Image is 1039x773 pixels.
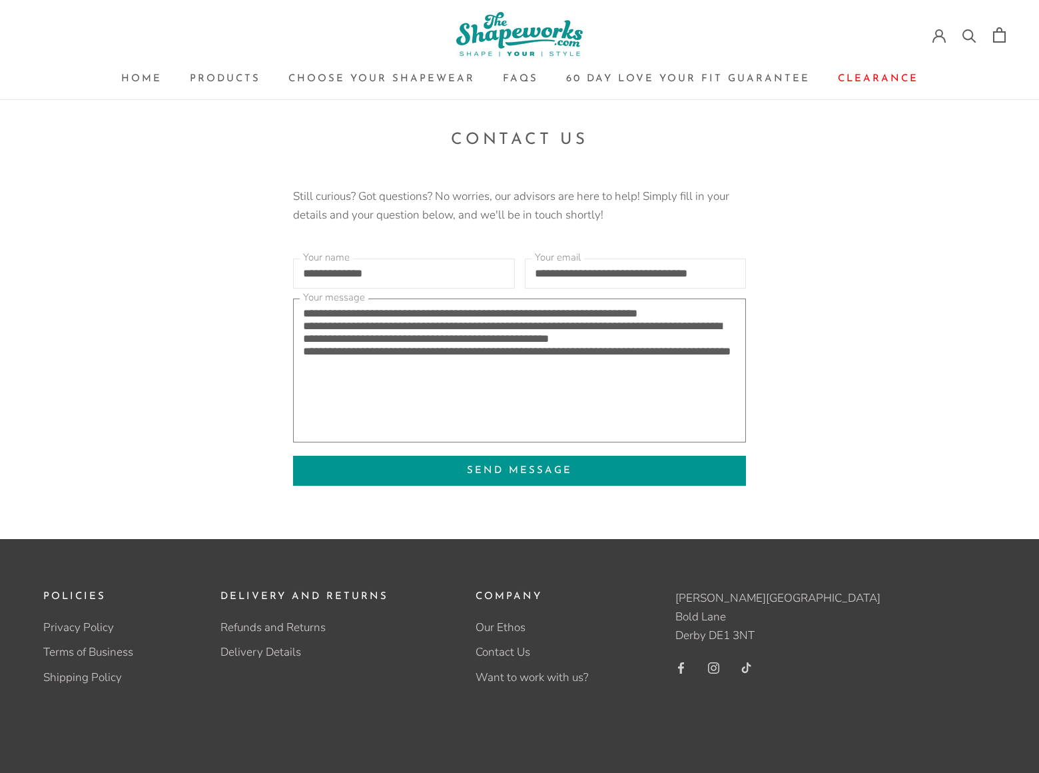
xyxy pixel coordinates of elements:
[220,589,388,606] h2: Delivery and returns
[220,644,388,661] a: Delivery Details
[525,259,747,289] input: Your email
[675,658,687,677] a: Facebook
[53,127,986,154] h1: Contact Us
[288,74,475,84] a: Choose your ShapewearChoose your Shapewear
[476,619,588,636] a: Our Ethos
[838,74,918,84] a: ClearanceClearance
[293,259,515,289] input: Your name
[708,658,719,677] a: Instagram
[293,456,746,486] button: Send message
[476,589,588,606] h2: Company
[190,74,260,84] a: ProductsProducts
[476,669,588,686] a: Want to work with us?
[43,589,133,606] h2: Policies
[962,28,976,42] a: Search
[293,187,746,486] div: Still curious? Got questions? No worries, our advisors are here to help! Simply fill in your deta...
[993,27,1006,43] a: Open cart
[741,658,752,677] a: TikTok
[43,669,133,686] a: Shipping Policy
[121,74,162,84] a: HomeHome
[293,299,746,442] textarea: Your message
[220,619,388,636] a: Refunds and Returns
[43,644,133,661] a: Terms of Business
[476,644,588,661] a: Contact Us
[675,589,908,645] p: [PERSON_NAME][GEOGRAPHIC_DATA] Bold Lane Derby DE1 3NT
[503,74,538,84] a: FAQsFAQs
[566,74,810,84] a: 60 Day Love Your Fit Guarantee60 Day Love Your Fit Guarantee
[456,12,583,57] img: The Shapeworks
[43,619,133,636] a: Privacy Policy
